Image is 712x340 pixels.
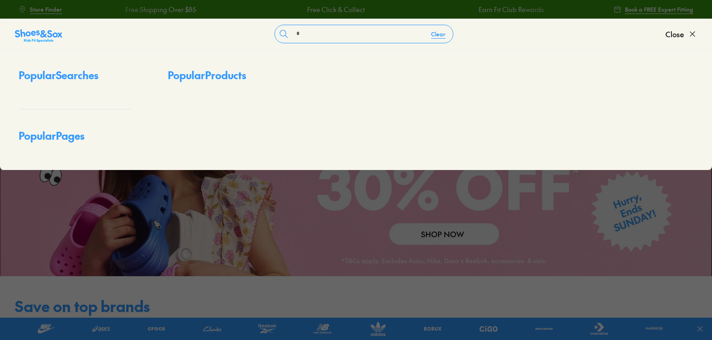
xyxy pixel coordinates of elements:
span: Close [665,28,684,40]
a: Book a FREE Expert Fitting [614,1,693,18]
a: Earn Fit Club Rewards [475,5,541,14]
a: Free Click & Collect [304,5,362,14]
span: Store Finder [30,5,62,14]
button: Close [665,24,697,44]
span: Book a FREE Expert Fitting [625,5,693,14]
p: Popular Products [168,68,246,83]
a: Shoes &amp; Sox [15,27,62,41]
img: SNS_Logo_Responsive.svg [15,28,62,43]
button: Clear [424,26,453,42]
a: Store Finder [19,1,62,18]
p: Popular Pages [19,128,130,151]
p: Popular Searches [19,68,130,90]
a: Free Shipping Over $85 [122,5,193,14]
